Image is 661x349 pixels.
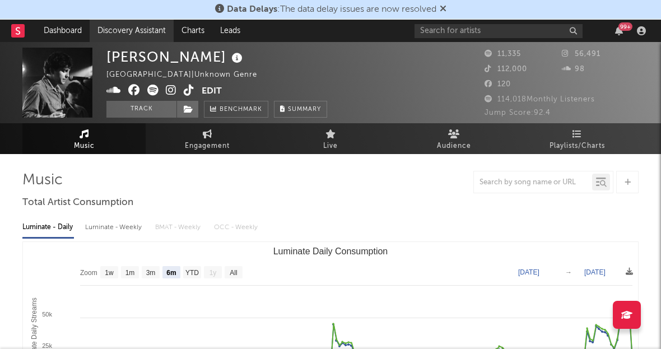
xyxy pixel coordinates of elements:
input: Search by song name or URL [474,178,592,187]
a: Leads [212,20,248,42]
button: Summary [274,101,327,118]
a: Playlists/Charts [515,123,639,154]
div: Luminate - Weekly [85,218,144,237]
span: : The data delay issues are now resolved [227,5,436,14]
div: [PERSON_NAME] [106,48,245,66]
span: Live [323,139,338,153]
span: 120 [485,81,511,88]
span: 114,018 Monthly Listeners [485,96,595,103]
a: Dashboard [36,20,90,42]
a: Music [22,123,146,154]
text: [DATE] [584,268,606,276]
button: Edit [202,85,222,99]
span: 56,491 [562,50,601,58]
span: Playlists/Charts [550,139,605,153]
a: Charts [174,20,212,42]
div: Luminate - Daily [22,218,74,237]
text: 1w [105,269,114,277]
span: Dismiss [440,5,446,14]
span: Benchmark [220,103,262,117]
div: 99 + [618,22,632,31]
span: 11,335 [485,50,521,58]
text: → [565,268,572,276]
text: Zoom [80,269,97,277]
text: [DATE] [518,268,539,276]
span: Total Artist Consumption [22,196,133,210]
text: YTD [185,269,199,277]
span: Jump Score: 92.4 [485,109,551,117]
text: 1y [210,269,217,277]
a: Engagement [146,123,269,154]
a: Live [269,123,392,154]
span: Audience [437,139,471,153]
span: Data Delays [227,5,277,14]
text: 25k [42,342,52,349]
a: Benchmark [204,101,268,118]
span: Summary [288,106,321,113]
button: Track [106,101,176,118]
text: All [230,269,237,277]
a: Discovery Assistant [90,20,174,42]
span: 98 [562,66,585,73]
text: 1m [125,269,135,277]
a: Audience [392,123,515,154]
text: 50k [42,311,52,318]
span: 112,000 [485,66,527,73]
text: Luminate Daily Consumption [273,246,388,256]
button: 99+ [615,26,623,35]
text: 3m [146,269,156,277]
text: 6m [166,269,176,277]
span: Music [74,139,95,153]
div: [GEOGRAPHIC_DATA] | Unknown Genre [106,68,270,82]
input: Search for artists [415,24,583,38]
span: Engagement [185,139,230,153]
